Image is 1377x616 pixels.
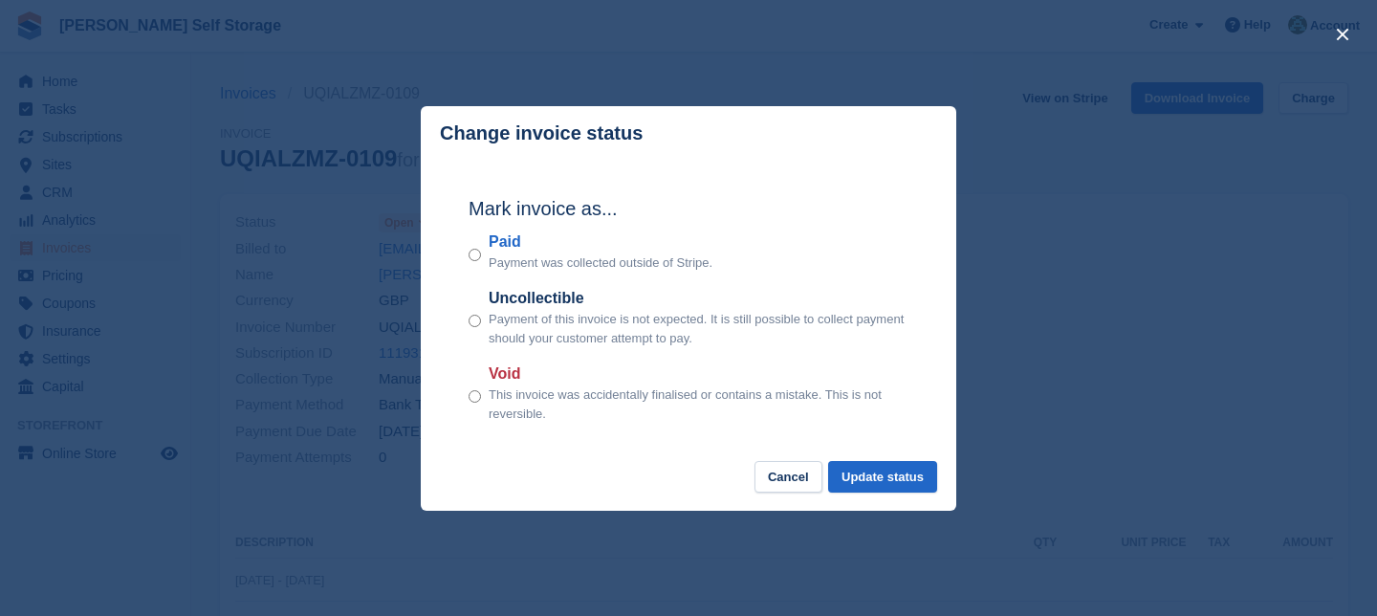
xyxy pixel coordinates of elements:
[828,461,937,493] button: Update status
[489,310,908,347] p: Payment of this invoice is not expected. It is still possible to collect payment should your cust...
[1327,19,1358,50] button: close
[754,461,822,493] button: Cancel
[489,253,712,273] p: Payment was collected outside of Stripe.
[440,122,643,144] p: Change invoice status
[489,385,908,423] p: This invoice was accidentally finalised or contains a mistake. This is not reversible.
[469,194,908,223] h2: Mark invoice as...
[489,287,908,310] label: Uncollectible
[489,363,908,385] label: Void
[489,231,712,253] label: Paid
